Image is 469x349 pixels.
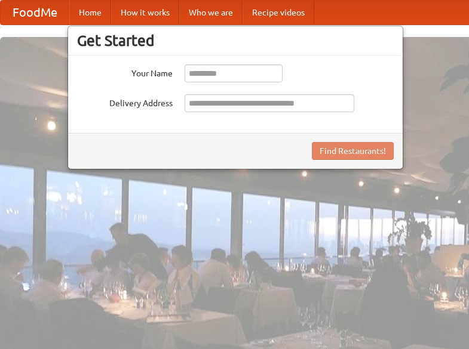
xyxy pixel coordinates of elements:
[1,1,69,24] a: FoodMe
[179,1,243,24] a: Who we are
[77,94,173,109] label: Delivery Address
[69,1,111,24] a: Home
[77,32,394,50] h3: Get Started
[111,1,179,24] a: How it works
[77,64,173,79] label: Your Name
[312,142,394,160] button: Find Restaurants!
[243,1,314,24] a: Recipe videos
